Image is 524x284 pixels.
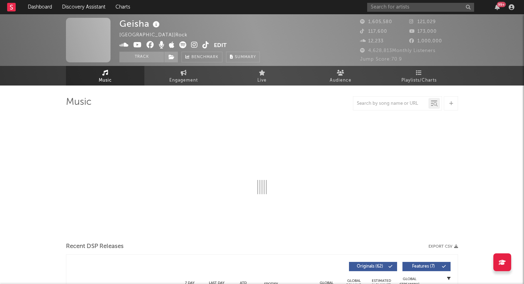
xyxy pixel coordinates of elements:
input: Search by song name or URL [353,101,428,107]
span: Jump Score: 70.9 [360,57,402,62]
div: [GEOGRAPHIC_DATA] | Rock [119,31,196,40]
button: Originals(62) [349,262,397,271]
span: Features ( 7 ) [407,264,440,269]
a: Live [223,66,301,86]
div: 99 + [497,2,506,7]
span: Live [257,76,267,85]
a: Music [66,66,144,86]
button: Track [119,52,164,62]
a: Engagement [144,66,223,86]
a: Audience [301,66,380,86]
button: Features(7) [402,262,451,271]
span: Playlists/Charts [401,76,437,85]
span: 1,605,580 [360,20,392,24]
div: Geisha [119,18,161,30]
span: 117,600 [360,29,387,34]
span: Benchmark [191,53,219,62]
a: Playlists/Charts [380,66,458,86]
button: Export CSV [428,244,458,249]
span: Audience [330,76,351,85]
span: Music [99,76,112,85]
button: Summary [226,52,260,62]
span: 12,233 [360,39,384,43]
span: Originals ( 62 ) [354,264,386,269]
span: Recent DSP Releases [66,242,124,251]
span: 4,628,813 Monthly Listeners [360,48,436,53]
span: Engagement [169,76,198,85]
span: 1,000,000 [409,39,442,43]
a: Benchmark [181,52,222,62]
span: 121,029 [409,20,436,24]
input: Search for artists [367,3,474,12]
span: Summary [235,55,256,59]
button: 99+ [495,4,500,10]
button: Edit [214,41,227,50]
span: 173,000 [409,29,437,34]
